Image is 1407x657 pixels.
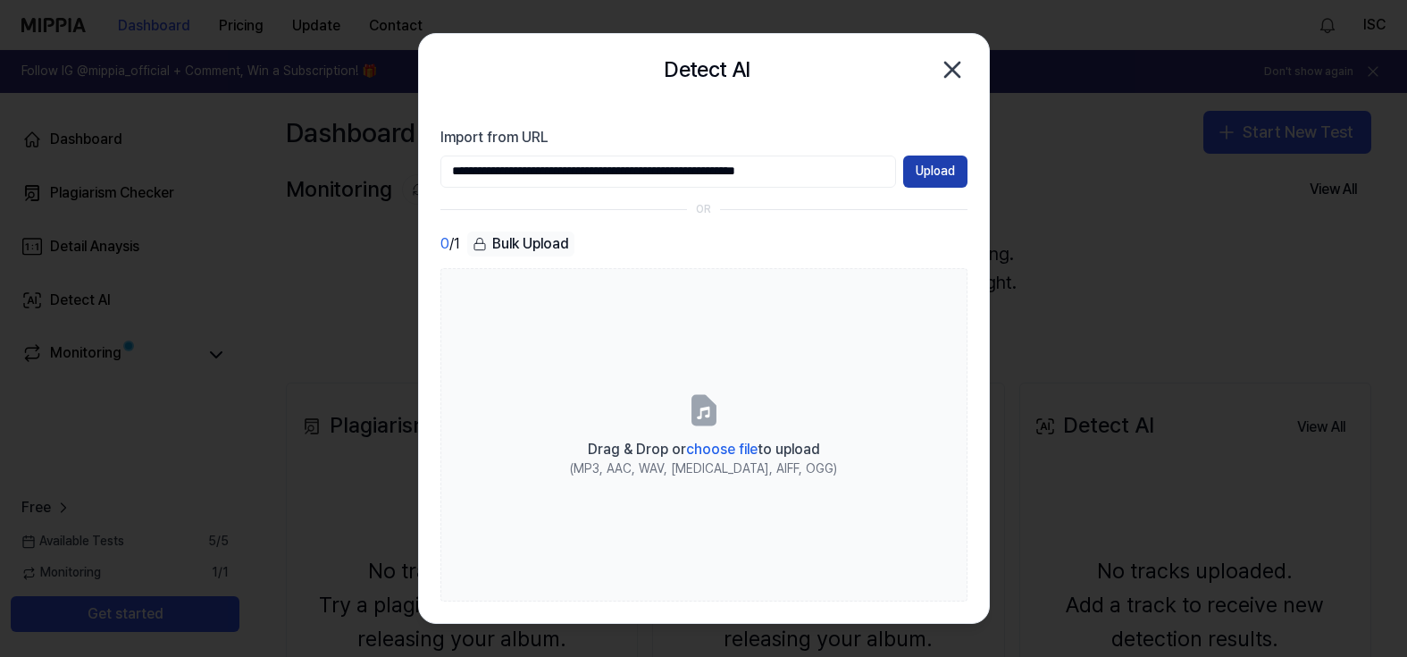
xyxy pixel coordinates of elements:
span: 0 [440,233,449,255]
h2: Detect AI [664,53,750,87]
span: Drag & Drop or to upload [588,441,820,458]
div: Bulk Upload [467,232,574,257]
button: Bulk Upload [467,232,574,257]
div: (MP3, AAC, WAV, [MEDICAL_DATA], AIFF, OGG) [570,460,837,478]
div: / 1 [440,232,460,257]
label: Import from URL [440,127,967,148]
div: OR [696,202,711,217]
button: Upload [903,156,967,188]
span: choose file [686,441,758,458]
